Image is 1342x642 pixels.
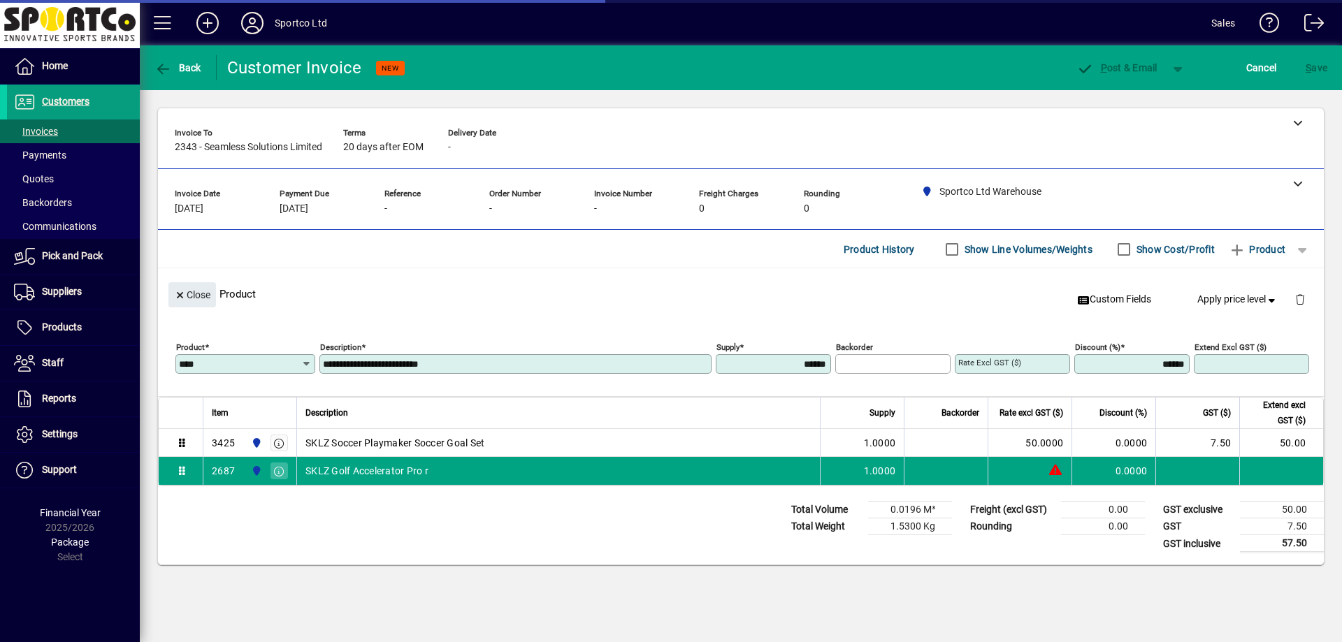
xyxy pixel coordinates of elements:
div: 2687 [212,464,235,478]
button: Delete [1283,282,1317,316]
td: 50.00 [1239,429,1323,457]
td: 57.50 [1240,535,1324,553]
span: SKLZ Golf Accelerator Pro r [305,464,428,478]
span: Product History [844,238,915,261]
span: NEW [382,64,399,73]
span: Staff [42,357,64,368]
a: Communications [7,214,140,238]
span: Supply [870,405,895,421]
span: 0 [804,203,809,214]
span: [DATE] [280,203,308,214]
span: Reports [42,393,76,404]
a: Settings [7,417,140,452]
a: Invoices [7,119,140,143]
span: Support [42,464,77,475]
span: Sportco Ltd Warehouse [247,463,264,479]
mat-label: Supply [716,342,739,352]
td: Total Volume [784,502,868,518]
span: - [594,203,597,214]
td: Rounding [963,518,1061,535]
span: Settings [42,428,78,439]
td: 0.0000 [1072,457,1155,485]
a: Staff [7,346,140,381]
span: 1.0000 [864,436,896,450]
span: Invoices [14,126,58,137]
div: 50.0000 [997,436,1063,450]
div: Sportco Ltd [275,12,327,34]
span: Payments [14,149,66,161]
span: Sportco Ltd Warehouse [247,435,264,451]
mat-label: Rate excl GST ($) [958,358,1021,367]
span: Custom Fields [1077,292,1151,307]
span: Home [42,60,68,71]
button: Cancel [1243,55,1280,80]
td: GST [1156,518,1240,535]
span: ave [1306,57,1327,79]
span: Communications [14,221,96,232]
span: Item [212,405,229,421]
span: Financial Year [40,507,101,518]
span: 0 [699,203,705,214]
button: Post & Email [1069,55,1164,80]
label: Show Line Volumes/Weights [962,242,1092,256]
button: Profile [230,10,275,36]
a: Knowledge Base [1249,3,1280,48]
td: 0.0000 [1072,429,1155,457]
div: Product [158,268,1324,319]
td: 7.50 [1155,429,1239,457]
app-page-header-button: Close [165,288,219,300]
span: [DATE] [175,203,203,214]
td: 1.5300 Kg [868,518,952,535]
div: Customer Invoice [227,57,362,79]
a: Suppliers [7,275,140,309]
button: Apply price level [1192,287,1284,312]
app-page-header-button: Back [140,55,217,80]
a: Reports [7,381,140,416]
span: - [489,203,492,214]
span: Rate excl GST ($) [1000,405,1063,421]
span: 20 days after EOM [343,142,424,153]
button: Back [151,55,205,80]
span: Back [154,62,201,73]
span: P [1101,62,1107,73]
span: Package [51,537,89,548]
td: GST inclusive [1156,535,1240,553]
span: - [448,142,451,153]
td: 0.00 [1061,502,1145,518]
button: Add [185,10,230,36]
app-page-header-button: Delete [1283,293,1317,305]
span: Apply price level [1197,292,1278,307]
mat-label: Discount (%) [1075,342,1120,352]
a: Home [7,49,140,84]
span: Backorders [14,197,72,208]
a: Logout [1294,3,1325,48]
a: Products [7,310,140,345]
span: Quotes [14,173,54,184]
span: Products [42,321,82,333]
a: Payments [7,143,140,167]
a: Support [7,453,140,488]
mat-label: Backorder [836,342,873,352]
span: Backorder [941,405,979,421]
a: Backorders [7,191,140,214]
td: 7.50 [1240,518,1324,535]
button: Custom Fields [1072,287,1157,312]
div: 3425 [212,436,235,450]
td: 50.00 [1240,502,1324,518]
td: GST exclusive [1156,502,1240,518]
span: Cancel [1246,57,1277,79]
button: Save [1302,55,1331,80]
a: Quotes [7,167,140,191]
div: Sales [1211,12,1235,34]
td: 0.00 [1061,518,1145,535]
span: S [1306,62,1311,73]
span: - [384,203,387,214]
mat-label: Extend excl GST ($) [1195,342,1267,352]
mat-label: Product [176,342,205,352]
span: 1.0000 [864,464,896,478]
span: Description [305,405,348,421]
td: Total Weight [784,518,868,535]
span: GST ($) [1203,405,1231,421]
span: Customers [42,96,89,107]
mat-label: Description [320,342,361,352]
